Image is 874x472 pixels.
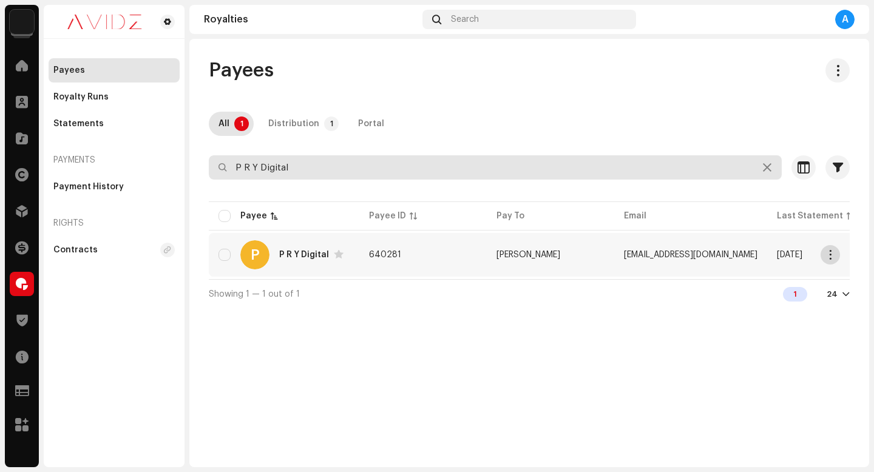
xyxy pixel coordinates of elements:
[209,155,782,180] input: Search
[777,251,802,259] span: Jun 2025
[783,287,807,302] div: 1
[53,245,98,255] div: Contracts
[49,238,180,262] re-m-nav-item: Contracts
[624,251,757,259] span: prydigitalnetwork@gmail.com
[53,182,124,192] div: Payment History
[10,10,34,34] img: 10d72f0b-d06a-424f-aeaa-9c9f537e57b6
[49,85,180,109] re-m-nav-item: Royalty Runs
[53,119,104,129] div: Statements
[49,209,180,238] re-a-nav-header: Rights
[451,15,479,24] span: Search
[49,175,180,199] re-m-nav-item: Payment History
[53,15,155,29] img: 0c631eef-60b6-411a-a233-6856366a70de
[268,112,319,136] div: Distribution
[324,116,339,131] p-badge: 1
[369,251,401,259] span: 640281
[53,92,109,102] div: Royalty Runs
[496,251,560,259] span: Pradeep Kumar
[209,290,300,298] span: Showing 1 — 1 out of 1
[358,112,384,136] div: Portal
[218,112,229,136] div: All
[53,66,85,75] div: Payees
[49,146,180,175] re-a-nav-header: Payments
[234,116,249,131] p-badge: 1
[204,15,418,24] div: Royalties
[835,10,855,29] div: A
[240,210,267,222] div: Payee
[279,251,329,259] div: P R Y Digital
[49,58,180,83] re-m-nav-item: Payees
[827,289,838,299] div: 24
[369,210,406,222] div: Payee ID
[777,210,843,222] div: Last Statement
[49,112,180,136] re-m-nav-item: Statements
[209,58,274,83] span: Payees
[240,240,269,269] div: P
